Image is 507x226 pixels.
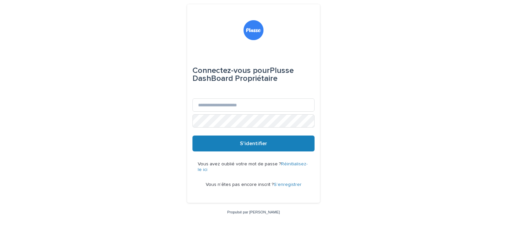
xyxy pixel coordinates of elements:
[192,67,270,75] span: Connectez-vous pour
[227,210,280,214] a: Propulsé par [PERSON_NAME]
[192,61,315,88] div: Plusse DashBoard Propriétaire
[206,182,274,187] span: Vous n’êtes pas encore inscrit ?
[274,182,302,187] a: S’enregistrer
[240,141,267,146] span: S'identifier
[192,136,315,151] button: S'identifier
[244,20,263,40] img: ikanw4mtTZ62gj712f5C
[198,162,281,166] span: Vous avez oublié votre mot de passe ?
